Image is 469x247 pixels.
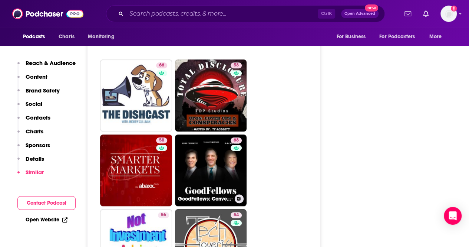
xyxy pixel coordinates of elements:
[26,87,60,94] p: Brand Safety
[158,212,169,218] a: 56
[231,212,242,218] a: 54
[26,155,44,162] p: Details
[26,59,76,66] p: Reach & Audience
[17,87,60,101] button: Brand Safety
[234,137,239,144] span: 68
[175,59,247,131] a: 58
[12,7,83,21] img: Podchaser - Follow, Share and Rate Podcasts
[106,5,385,22] div: Search podcasts, credits, & more...
[374,30,426,44] button: open menu
[234,62,239,69] span: 58
[440,6,457,22] img: User Profile
[126,8,318,20] input: Search podcasts, credits, & more...
[26,114,50,121] p: Contacts
[444,207,462,225] div: Open Intercom Messenger
[18,30,55,44] button: open menu
[159,137,164,144] span: 58
[17,142,50,155] button: Sponsors
[59,32,75,42] span: Charts
[402,7,414,20] a: Show notifications dropdown
[26,73,47,80] p: Content
[159,62,164,69] span: 66
[178,196,232,202] h3: GoodFellows: Conversations from the [PERSON_NAME] Institution
[26,217,67,223] a: Open Website
[17,100,42,114] button: Social
[88,32,114,42] span: Monitoring
[440,6,457,22] button: Show profile menu
[379,32,415,42] span: For Podcasters
[26,100,42,107] p: Social
[26,128,43,135] p: Charts
[420,7,432,20] a: Show notifications dropdown
[331,30,375,44] button: open menu
[17,59,76,73] button: Reach & Audience
[17,196,76,210] button: Contact Podcast
[26,169,44,176] p: Similar
[156,62,167,68] a: 66
[17,155,44,169] button: Details
[318,9,335,19] span: Ctrl K
[429,32,442,42] span: More
[231,62,242,68] a: 58
[336,32,366,42] span: For Business
[231,137,242,143] a: 68
[17,114,50,128] button: Contacts
[424,30,451,44] button: open menu
[341,9,379,18] button: Open AdvancedNew
[100,134,172,207] a: 58
[17,128,43,142] button: Charts
[23,32,45,42] span: Podcasts
[17,169,44,182] button: Similar
[451,6,457,12] svg: Add a profile image
[440,6,457,22] span: Logged in as ClarissaGuerrero
[83,30,124,44] button: open menu
[100,59,172,131] a: 66
[344,12,375,16] span: Open Advanced
[156,137,167,143] a: 58
[234,211,239,219] span: 54
[365,4,378,12] span: New
[17,73,47,87] button: Content
[161,211,166,219] span: 56
[26,142,50,149] p: Sponsors
[175,134,247,207] a: 68GoodFellows: Conversations from the [PERSON_NAME] Institution
[54,30,79,44] a: Charts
